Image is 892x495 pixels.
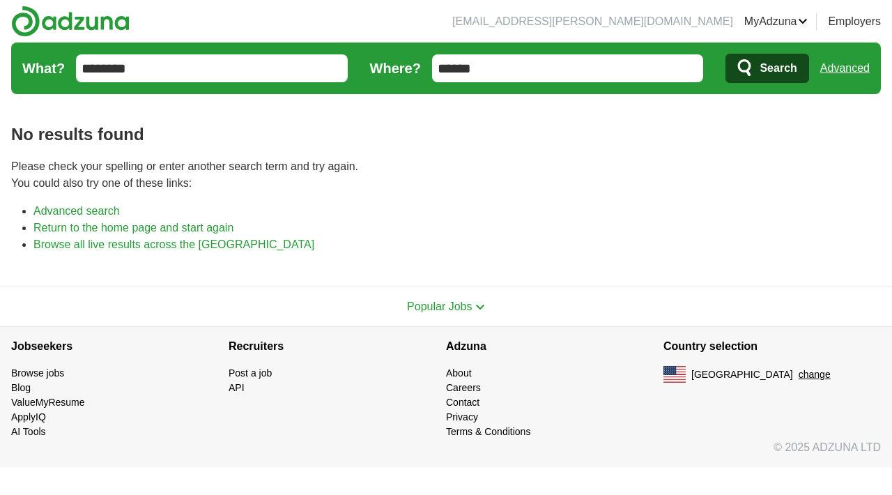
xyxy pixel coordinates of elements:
img: Adzuna logo [11,6,130,37]
p: Please check your spelling or enter another search term and try again. You could also try one of ... [11,158,881,192]
label: What? [22,58,65,79]
a: MyAdzuna [744,13,808,30]
img: toggle icon [475,304,485,310]
span: Search [760,54,797,82]
a: Browse all live results across the [GEOGRAPHIC_DATA] [33,238,314,250]
a: Terms & Conditions [446,426,530,437]
span: [GEOGRAPHIC_DATA] [691,367,793,382]
a: Contact [446,397,479,408]
a: Advanced [820,54,870,82]
a: Employers [828,13,881,30]
a: Return to the home page and start again [33,222,233,234]
a: ValueMyResume [11,397,85,408]
li: [EMAIL_ADDRESS][PERSON_NAME][DOMAIN_NAME] [452,13,733,30]
a: Careers [446,382,481,393]
button: Search [725,54,808,83]
a: Post a job [229,367,272,379]
img: US flag [663,366,686,383]
a: About [446,367,472,379]
a: Browse jobs [11,367,64,379]
a: Advanced search [33,205,120,217]
a: AI Tools [11,426,46,437]
a: API [229,382,245,393]
button: change [799,367,831,382]
span: Popular Jobs [407,300,472,312]
label: Where? [370,58,421,79]
a: ApplyIQ [11,411,46,422]
a: Privacy [446,411,478,422]
a: Blog [11,382,31,393]
h4: Country selection [663,327,881,366]
h1: No results found [11,122,881,147]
